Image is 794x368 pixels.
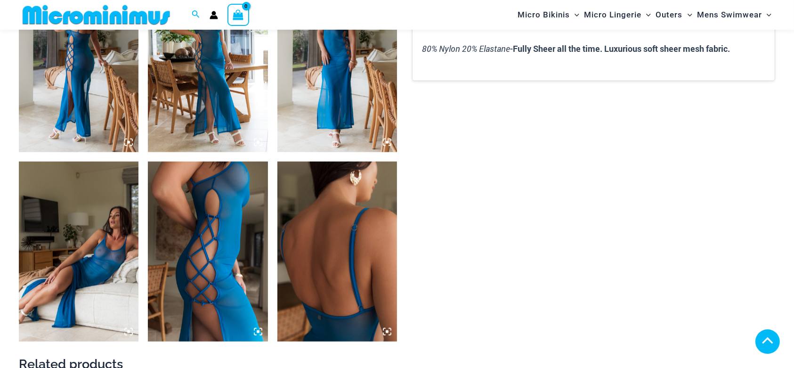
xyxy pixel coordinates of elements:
a: Micro BikinisMenu ToggleMenu Toggle [515,3,582,27]
a: OutersMenu ToggleMenu Toggle [654,3,695,27]
span: Menu Toggle [762,3,771,27]
a: View Shopping Cart, empty [227,4,249,25]
span: Menu Toggle [570,3,579,27]
img: Pursuit Sapphire Blue 5840 Dress [148,162,267,341]
nav: Site Navigation [514,1,775,28]
span: Mens Swimwear [697,3,762,27]
a: Account icon link [210,11,218,19]
i: 80% Nylon 20% Elastane [422,43,510,54]
img: MM SHOP LOGO FLAT [19,4,174,25]
span: Outers [656,3,683,27]
p: - [422,42,765,56]
span: Menu Toggle [641,3,651,27]
img: Pursuit Sapphire Blue 5840 Dress [277,162,397,341]
span: Micro Lingerie [584,3,641,27]
b: Fully Sheer all the time. Luxurious soft sheer mesh fabric. [513,43,730,54]
a: Micro LingerieMenu ToggleMenu Toggle [582,3,653,27]
span: Micro Bikinis [518,3,570,27]
img: Pursuit Sapphire Blue 5840 Dress [19,162,138,341]
span: Menu Toggle [683,3,692,27]
a: Search icon link [192,9,200,21]
a: Mens SwimwearMenu ToggleMenu Toggle [695,3,774,27]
